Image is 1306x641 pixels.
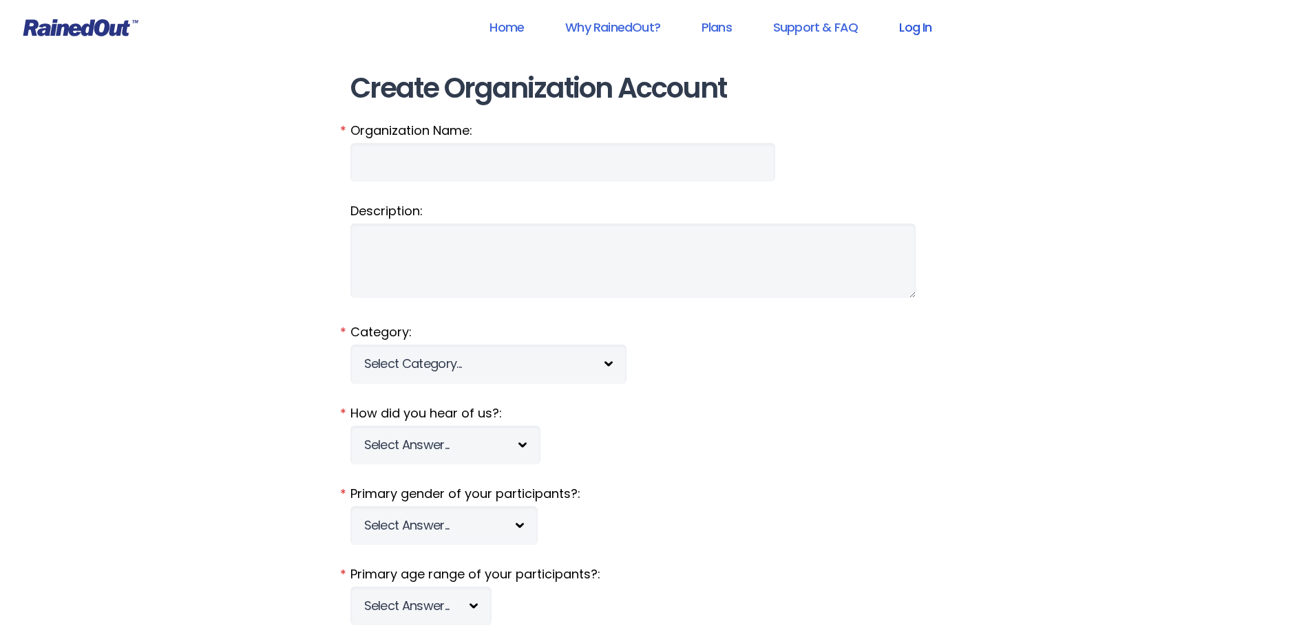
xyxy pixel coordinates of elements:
label: Primary gender of your participants?: [350,485,956,503]
a: Why RainedOut? [547,12,678,43]
label: Category: [350,323,956,341]
label: Organization Name: [350,122,956,140]
a: Log In [881,12,949,43]
a: Support & FAQ [755,12,876,43]
label: Primary age range of your participants?: [350,565,956,583]
h1: Create Organization Account [350,73,956,104]
a: Home [472,12,542,43]
label: How did you hear of us?: [350,404,956,422]
label: Description: [350,202,956,220]
a: Plans [684,12,750,43]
